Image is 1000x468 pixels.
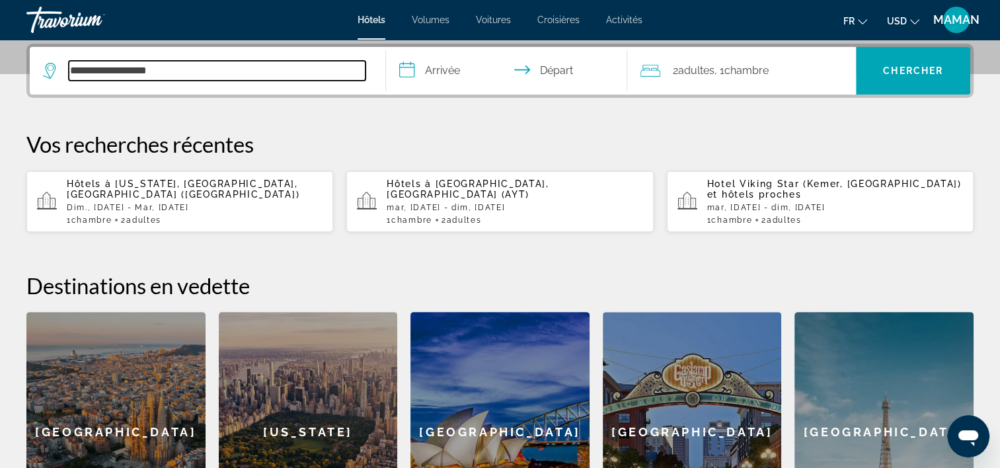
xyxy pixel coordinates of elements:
[26,171,333,233] button: Hôtels à [US_STATE], [GEOGRAPHIC_DATA], [GEOGRAPHIC_DATA] ([GEOGRAPHIC_DATA])Dim., [DATE] - Mar, ...
[843,11,867,30] button: Changer la langue
[386,47,628,95] button: Sélectionnez la date d’arrivée et de départ
[714,64,724,77] font: , 1
[126,215,161,225] span: Adultes
[677,64,714,77] span: Adultes
[707,215,712,225] font: 1
[707,189,802,200] span: et hôtels proches
[887,16,907,26] span: USD
[606,15,642,25] a: Activités
[761,215,767,225] font: 2
[947,415,989,457] iframe: Bouton de lancement de la fenêtre de messagerie
[387,178,549,200] span: [GEOGRAPHIC_DATA], [GEOGRAPHIC_DATA] (AYT)
[627,47,856,95] button: Voyageurs : 2 adultes, 0 enfants
[121,215,126,225] font: 2
[667,171,974,233] button: Hotel Viking Star (Kemer, [GEOGRAPHIC_DATA]) et hôtels prochesmar, [DATE] - dim, [DATE]1Chambre2A...
[933,13,980,26] span: MAMAN
[476,15,511,25] a: Voitures
[939,6,974,34] button: Menu utilisateur
[767,215,802,225] span: Adultes
[26,3,159,37] a: Travorium
[446,215,481,225] span: Adultes
[30,47,970,95] div: Widget de recherche
[672,64,677,77] font: 2
[537,15,580,25] a: Croisières
[711,215,752,225] span: Chambre
[71,215,112,225] span: Chambre
[724,64,768,77] span: Chambre
[387,215,391,225] font: 1
[442,215,447,225] font: 2
[843,16,855,26] span: Fr
[887,11,919,30] button: Changer de devise
[67,203,323,212] p: Dim., [DATE] - Mar, [DATE]
[391,215,432,225] span: Chambre
[69,61,365,81] input: Rechercher une destination hôtelière
[387,203,642,212] p: mar, [DATE] - dim, [DATE]
[346,171,653,233] button: Hôtels à [GEOGRAPHIC_DATA], [GEOGRAPHIC_DATA] (AYT)mar, [DATE] - dim, [DATE]1Chambre2Adultes
[707,178,962,189] span: Hotel Viking Star (Kemer, [GEOGRAPHIC_DATA])
[26,272,974,299] h2: Destinations en vedette
[707,203,963,212] p: mar, [DATE] - dim, [DATE]
[412,15,449,25] a: Volumes
[26,131,974,157] p: Vos recherches récentes
[67,215,71,225] font: 1
[856,47,970,95] button: Rechercher
[883,65,943,76] span: Chercher
[387,178,431,189] span: Hôtels à
[358,15,385,25] a: Hôtels
[67,178,299,200] span: [US_STATE], [GEOGRAPHIC_DATA], [GEOGRAPHIC_DATA] ([GEOGRAPHIC_DATA])
[67,178,111,189] span: Hôtels à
